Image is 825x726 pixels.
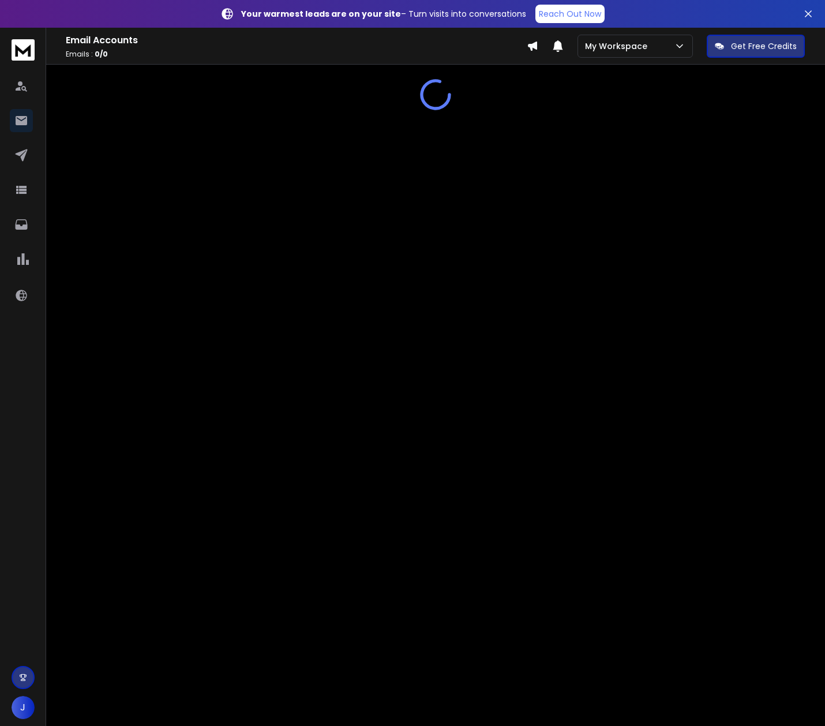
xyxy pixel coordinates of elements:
h1: Email Accounts [66,33,527,47]
button: J [12,696,35,719]
p: Emails : [66,50,527,59]
p: – Turn visits into conversations [241,8,526,20]
a: Reach Out Now [535,5,605,23]
p: My Workspace [585,40,652,52]
span: 0 / 0 [95,49,108,59]
button: Get Free Credits [707,35,805,58]
img: logo [12,39,35,61]
p: Reach Out Now [539,8,601,20]
p: Get Free Credits [731,40,797,52]
strong: Your warmest leads are on your site [241,8,401,20]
